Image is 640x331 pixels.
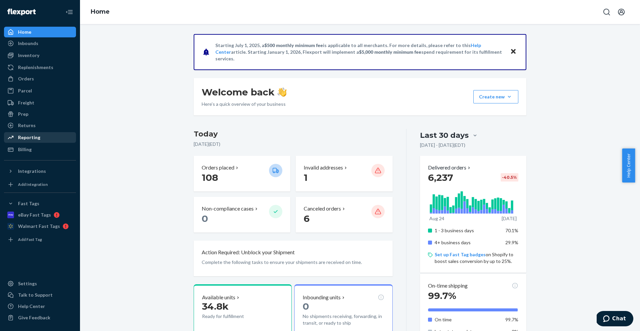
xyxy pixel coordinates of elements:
[4,85,76,96] a: Parcel
[505,228,518,233] span: 70.1%
[18,87,32,94] div: Parcel
[428,290,456,301] span: 99.7%
[435,252,486,257] a: Set up Fast Tag badges
[18,200,39,207] div: Fast Tags
[420,142,465,148] p: [DATE] - [DATE] ( EDT )
[435,239,500,246] p: 4+ business days
[4,132,76,143] a: Reporting
[202,301,229,312] span: 34.8k
[215,42,504,62] p: Starting July 1, 2025, a is applicable to all merchants. For more details, please refer to this a...
[4,278,76,289] a: Settings
[304,172,308,183] span: 1
[296,197,392,233] button: Canceled orders 6
[18,303,45,310] div: Help Center
[4,301,76,312] a: Help Center
[501,173,518,182] div: -40.5 %
[509,47,518,57] button: Close
[264,42,323,48] span: $500 monthly minimum fee
[63,5,76,19] button: Close Navigation
[202,313,264,320] p: Ready for fulfillment
[18,29,31,35] div: Home
[304,213,310,224] span: 6
[18,223,60,230] div: Walmart Fast Tags
[4,290,76,300] button: Talk to Support
[202,294,235,301] p: Available units
[18,75,34,82] div: Orders
[473,90,518,103] button: Create new
[435,251,518,265] p: on Shopify to boost sales conversion by up to 25%.
[4,73,76,84] a: Orders
[18,168,46,175] div: Integrations
[18,212,51,218] div: eBay Fast Tags
[18,99,34,106] div: Freight
[202,86,287,98] h1: Welcome back
[4,50,76,61] a: Inventory
[435,227,500,234] p: 1 - 3 business days
[4,210,76,220] a: eBay Fast Tags
[502,215,517,222] p: [DATE]
[4,109,76,119] a: Prep
[18,292,53,298] div: Talk to Support
[202,164,234,172] p: Orders placed
[18,182,48,187] div: Add Integration
[303,301,309,312] span: 0
[296,156,392,192] button: Invalid addresses 1
[202,249,295,256] p: Action Required: Unblock your Shipment
[4,97,76,108] a: Freight
[4,234,76,245] a: Add Fast Tag
[435,316,500,323] p: On time
[4,27,76,37] a: Home
[304,164,343,172] p: Invalid addresses
[194,141,393,147] p: [DATE] ( EDT )
[194,197,290,233] button: Non-compliance cases 0
[4,179,76,190] a: Add Integration
[202,172,218,183] span: 108
[600,5,613,19] button: Open Search Box
[277,87,287,97] img: hand-wave emoji
[4,144,76,155] a: Billing
[18,52,39,59] div: Inventory
[202,205,254,213] p: Non-compliance cases
[428,164,472,172] button: Delivered orders
[622,148,635,183] button: Help Center
[18,314,50,321] div: Give Feedback
[429,215,444,222] p: Aug 24
[202,213,208,224] span: 0
[4,221,76,232] a: Walmart Fast Tags
[91,8,110,15] a: Home
[18,122,36,129] div: Returns
[505,317,518,322] span: 99.7%
[4,62,76,73] a: Replenishments
[18,280,37,287] div: Settings
[4,38,76,49] a: Inbounds
[202,101,287,107] p: Here’s a quick overview of your business
[615,5,628,19] button: Open account menu
[420,130,469,140] div: Last 30 days
[202,259,385,266] p: Complete the following tasks to ensure your shipments are received on time.
[597,311,633,328] iframe: Opens a widget where you can chat to one of our agents
[359,49,421,55] span: $5,000 monthly minimum fee
[18,111,28,117] div: Prep
[18,134,40,141] div: Reporting
[428,172,453,183] span: 6,237
[4,166,76,177] button: Integrations
[4,312,76,323] button: Give Feedback
[85,2,115,22] ol: breadcrumbs
[194,156,290,192] button: Orders placed 108
[303,294,341,301] p: Inbounding units
[304,205,341,213] p: Canceled orders
[303,313,384,326] p: No shipments receiving, forwarding, in transit, or ready to ship
[505,240,518,245] span: 29.9%
[428,282,468,290] p: On-time shipping
[4,198,76,209] button: Fast Tags
[18,40,38,47] div: Inbounds
[18,146,32,153] div: Billing
[7,9,36,15] img: Flexport logo
[18,64,53,71] div: Replenishments
[4,120,76,131] a: Returns
[194,129,393,139] h3: Today
[18,237,42,242] div: Add Fast Tag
